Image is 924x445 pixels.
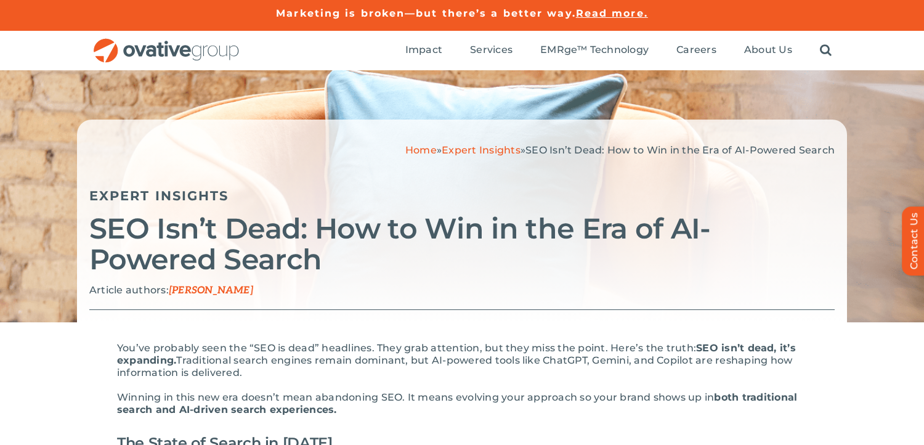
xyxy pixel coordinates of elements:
[405,144,437,156] a: Home
[169,285,253,296] span: [PERSON_NAME]
[89,213,835,275] h2: SEO Isn’t Dead: How to Win in the Era of AI-Powered Search
[89,284,835,297] p: Article authors:
[276,7,576,19] a: Marketing is broken—but there’s a better way.
[405,31,832,70] nav: Menu
[442,144,521,156] a: Expert Insights
[525,144,835,156] span: SEO Isn’t Dead: How to Win in the Era of AI-Powered Search
[744,44,792,57] a: About Us
[576,7,648,19] a: Read more.
[405,44,442,56] span: Impact
[117,354,792,378] span: Traditional search engines remain dominant, but AI-powered tools like ChatGPT, Gemini, and Copilo...
[540,44,649,56] span: EMRge™ Technology
[405,144,835,156] span: » »
[117,391,797,415] span: both traditional search and AI-driven search experiences.
[117,342,796,366] span: SEO isn’t dead, it’s expanding.
[89,188,229,203] a: Expert Insights
[117,391,714,403] span: Winning in this new era doesn’t mean abandoning SEO. It means evolving your approach so your bran...
[470,44,513,57] a: Services
[470,44,513,56] span: Services
[117,342,696,354] span: You’ve probably seen the “SEO is dead” headlines. They grab attention, but they miss the point. H...
[676,44,716,57] a: Careers
[540,44,649,57] a: EMRge™ Technology
[92,37,240,49] a: OG_Full_horizontal_RGB
[405,44,442,57] a: Impact
[820,44,832,57] a: Search
[744,44,792,56] span: About Us
[676,44,716,56] span: Careers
